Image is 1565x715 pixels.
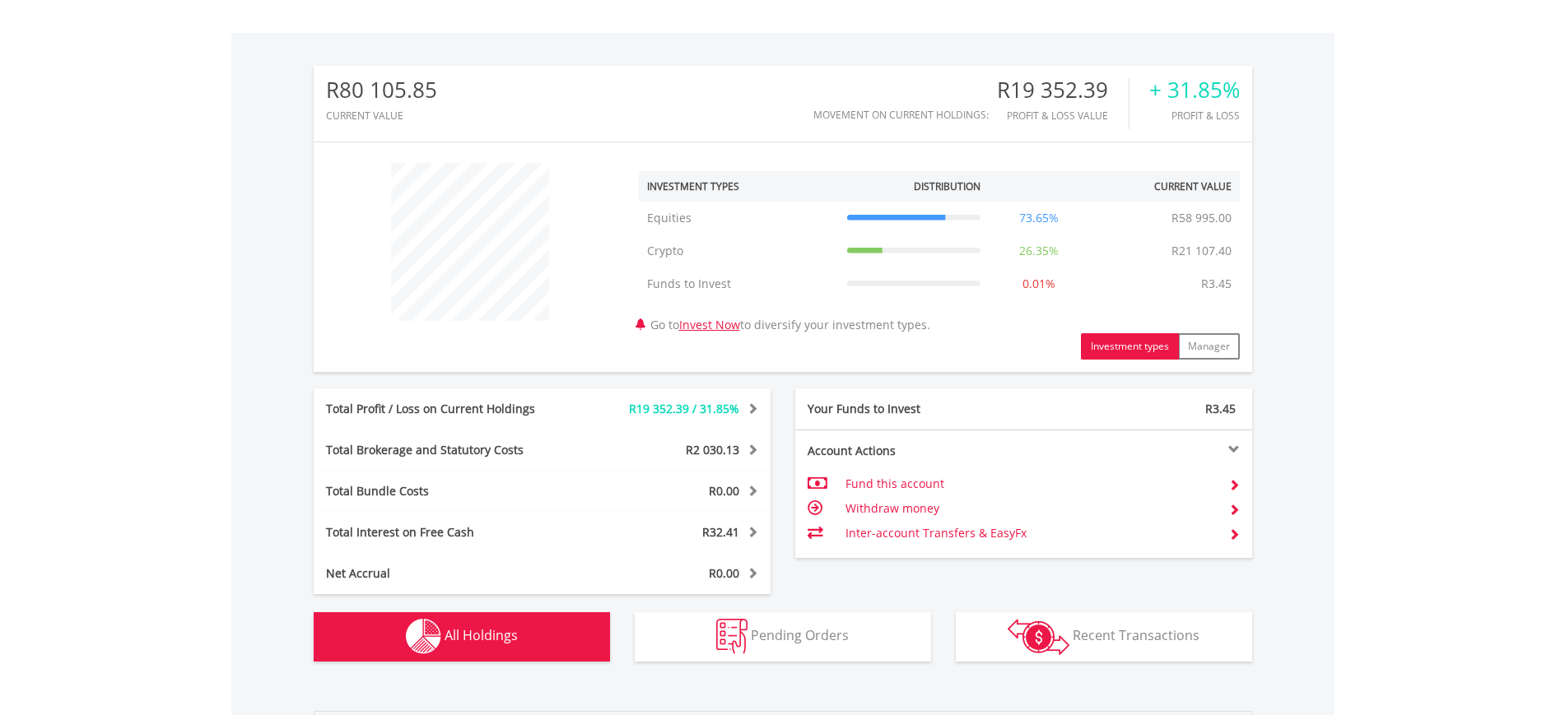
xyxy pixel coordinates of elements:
[1163,234,1240,267] td: R21 107.40
[751,626,849,644] span: Pending Orders
[639,171,839,202] th: Investment Types
[997,110,1129,121] div: Profit & Loss Value
[314,483,580,499] div: Total Bundle Costs
[314,565,580,582] div: Net Accrual
[326,110,437,121] div: CURRENT VALUE
[989,234,1089,267] td: 26.35%
[1163,202,1240,234] td: R58 995.00
[795,401,1024,417] div: Your Funds to Invest
[709,565,739,581] span: R0.00
[1149,78,1240,102] div: + 31.85%
[1205,401,1236,416] span: R3.45
[716,619,748,654] img: pending_instructions-wht.png
[1089,171,1240,202] th: Current Value
[626,155,1252,360] div: Go to to diversify your investment types.
[989,267,1089,300] td: 0.01%
[1073,626,1199,644] span: Recent Transactions
[314,401,580,417] div: Total Profit / Loss on Current Holdings
[702,524,739,540] span: R32.41
[1149,110,1240,121] div: Profit & Loss
[314,612,610,662] button: All Holdings
[845,496,1215,521] td: Withdraw money
[1193,267,1240,300] td: R3.45
[639,202,839,234] td: Equities
[679,317,740,332] a: Invest Now
[845,521,1215,546] td: Inter-account Transfers & EasyFx
[639,234,839,267] td: Crypto
[326,78,437,102] div: R80 105.85
[1178,333,1240,360] button: Manager
[639,267,839,300] td: Funds to Invest
[445,626,518,644] span: All Holdings
[795,443,1024,459] div: Account Actions
[845,471,1215,496] td: Fund this account
[1081,333,1179,360] button: Investment types
[709,483,739,499] span: R0.00
[813,109,989,120] div: Movement on Current Holdings:
[1008,619,1069,655] img: transactions-zar-wht.png
[314,442,580,458] div: Total Brokerage and Statutory Costs
[635,612,931,662] button: Pending Orders
[406,619,441,654] img: holdings-wht.png
[997,78,1129,102] div: R19 352.39
[686,442,739,457] span: R2 030.13
[914,179,980,193] div: Distribution
[314,524,580,541] div: Total Interest on Free Cash
[629,401,739,416] span: R19 352.39 / 31.85%
[989,202,1089,234] td: 73.65%
[956,612,1252,662] button: Recent Transactions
